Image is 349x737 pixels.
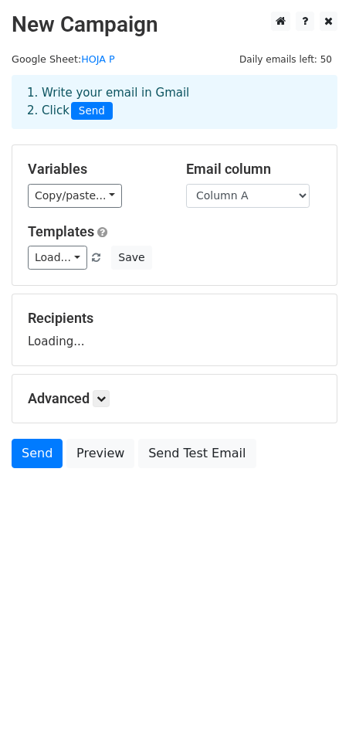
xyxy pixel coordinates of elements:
a: Copy/paste... [28,184,122,208]
a: Daily emails left: 50 [234,53,337,65]
span: Send [71,102,113,121]
button: Save [111,246,151,270]
a: Preview [66,439,134,468]
h5: Advanced [28,390,321,407]
a: HOJA P [81,53,115,65]
h5: Recipients [28,310,321,327]
h2: New Campaign [12,12,337,38]
a: Send [12,439,63,468]
h5: Variables [28,161,163,178]
div: Loading... [28,310,321,350]
h5: Email column [186,161,321,178]
a: Send Test Email [138,439,256,468]
small: Google Sheet: [12,53,115,65]
span: Daily emails left: 50 [234,51,337,68]
a: Load... [28,246,87,270]
a: Templates [28,223,94,239]
div: 1. Write your email in Gmail 2. Click [15,84,334,120]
